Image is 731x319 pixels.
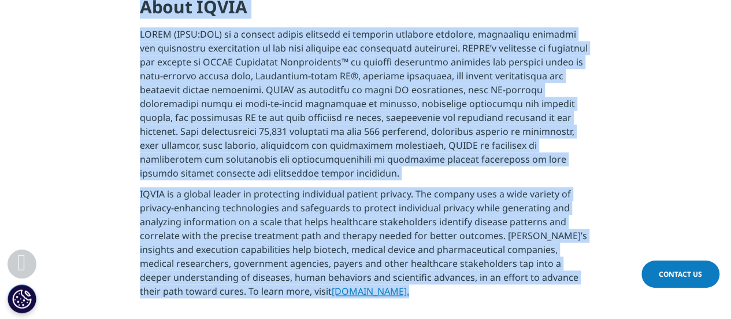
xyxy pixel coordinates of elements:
[8,284,36,313] button: Configuración de cookies
[140,187,591,305] p: IQVIA is a global leader in protecting individual patient privacy. The company uses a wide variet...
[332,285,409,298] a: [DOMAIN_NAME].
[659,269,702,279] span: Contact Us
[140,27,591,187] p: LOREM (IPSU:DOL) si a consect adipis elitsedd ei temporin utlabore etdolore, magnaaliqu enimadmi ...
[641,261,719,288] a: Contact Us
